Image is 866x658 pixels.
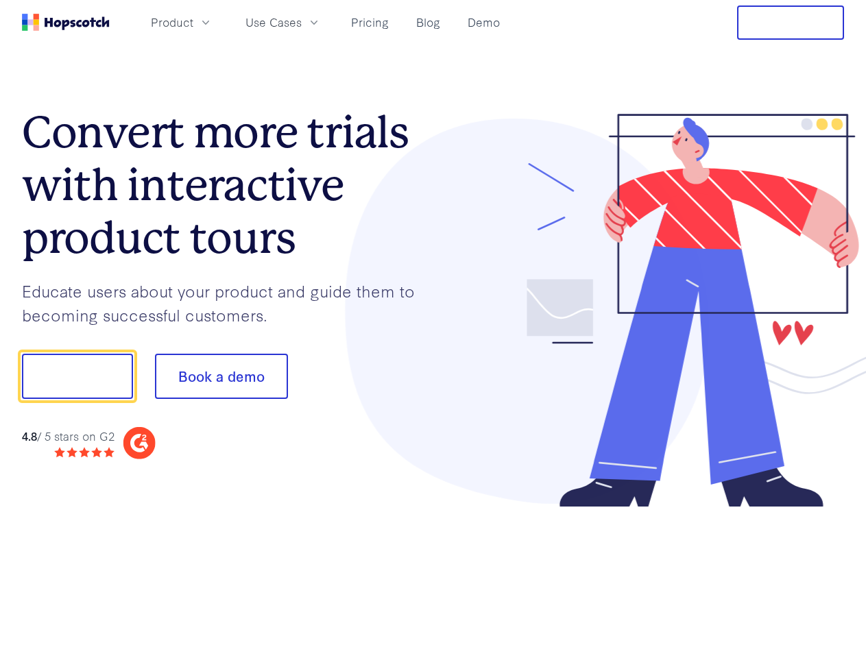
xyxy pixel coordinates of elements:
div: / 5 stars on G2 [22,428,115,445]
a: Pricing [346,11,394,34]
strong: 4.8 [22,428,37,443]
a: Home [22,14,110,31]
a: Demo [462,11,505,34]
button: Show me! [22,354,133,399]
span: Use Cases [245,14,302,31]
button: Free Trial [737,5,844,40]
span: Product [151,14,193,31]
h1: Convert more trials with interactive product tours [22,106,433,264]
button: Use Cases [237,11,329,34]
button: Book a demo [155,354,288,399]
p: Educate users about your product and guide them to becoming successful customers. [22,279,433,326]
button: Product [143,11,221,34]
a: Blog [411,11,446,34]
